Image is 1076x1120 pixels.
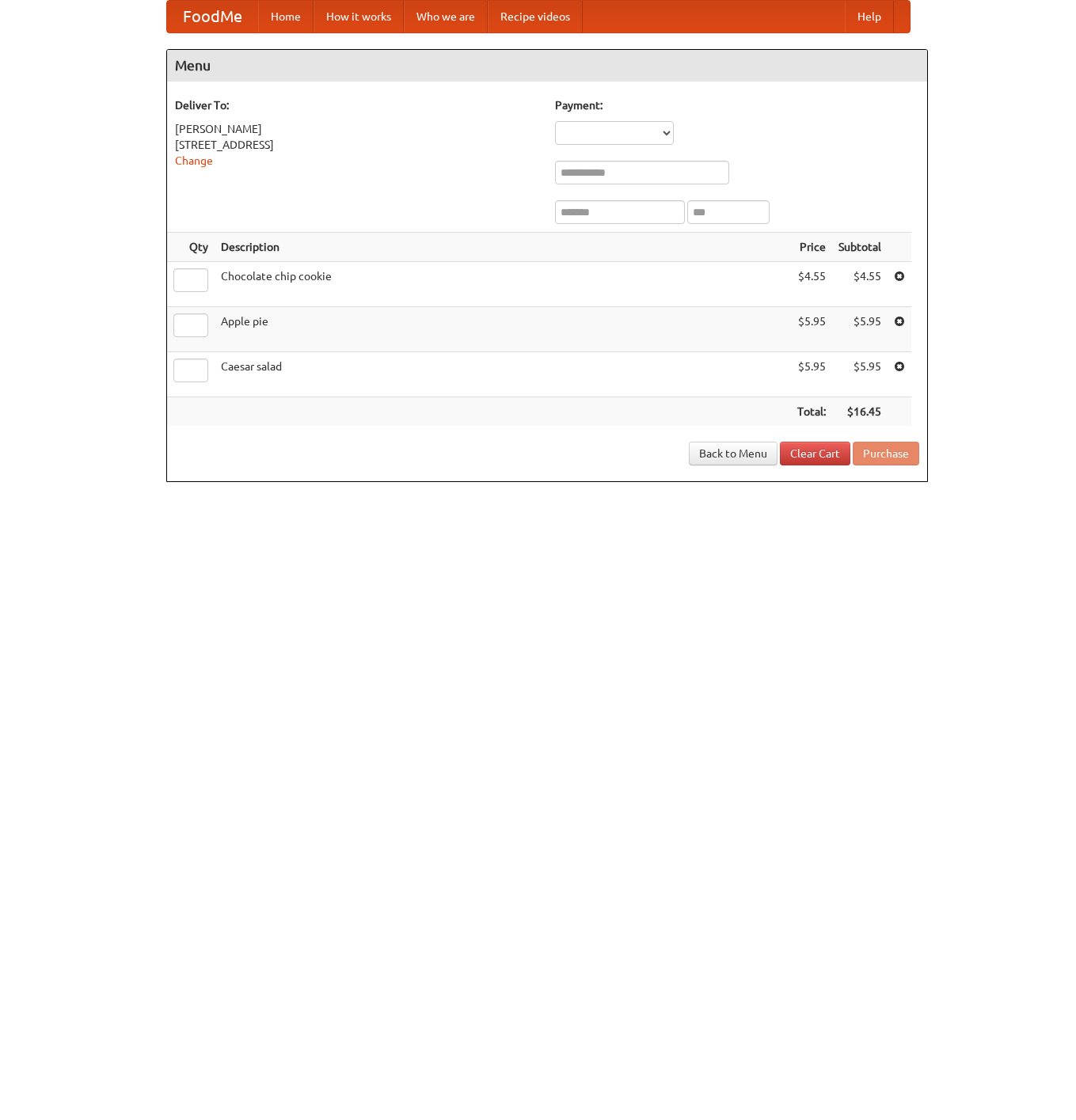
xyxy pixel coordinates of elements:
[555,97,919,113] h5: Payment:
[215,352,791,397] td: Caesar salad
[167,50,927,82] h4: Menu
[167,1,258,32] a: FoodMe
[832,352,888,397] td: $5.95
[791,262,832,307] td: $4.55
[845,1,894,32] a: Help
[791,352,832,397] td: $5.95
[791,233,832,262] th: Price
[488,1,583,32] a: Recipe videos
[832,233,888,262] th: Subtotal
[215,233,791,262] th: Description
[314,1,404,32] a: How it works
[832,397,888,427] th: $16.45
[404,1,488,32] a: Who we are
[791,397,832,427] th: Total:
[167,233,215,262] th: Qty
[832,262,888,307] td: $4.55
[258,1,314,32] a: Home
[175,97,539,113] h5: Deliver To:
[215,262,791,307] td: Chocolate chip cookie
[853,442,919,465] button: Purchase
[215,307,791,352] td: Apple pie
[175,154,213,167] a: Change
[175,137,539,153] div: [STREET_ADDRESS]
[832,307,888,352] td: $5.95
[175,121,539,137] div: [PERSON_NAME]
[791,307,832,352] td: $5.95
[689,442,778,465] a: Back to Menu
[780,442,850,465] a: Clear Cart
